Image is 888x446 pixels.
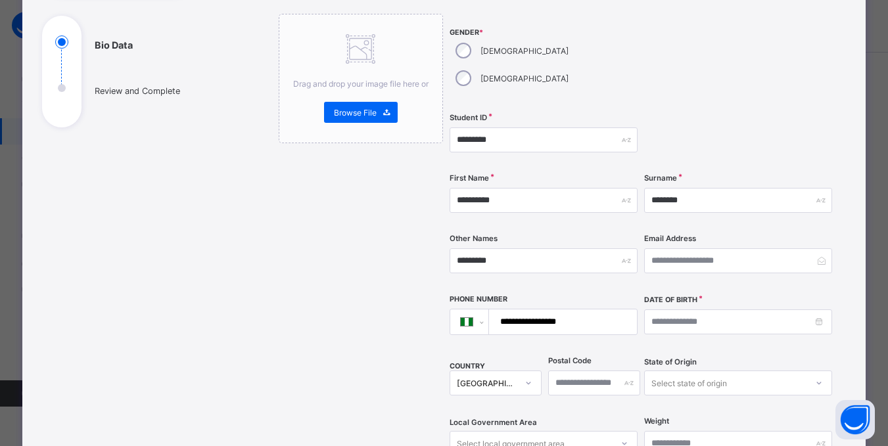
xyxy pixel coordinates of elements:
button: Open asap [835,400,875,439]
label: Weight [644,416,669,426]
label: Postal Code [548,356,592,365]
label: Student ID [450,113,487,122]
span: Browse File [334,108,377,118]
label: Date of Birth [644,296,697,304]
span: Drag and drop your image file here or [293,79,429,89]
div: Drag and drop your image file here orBrowse File [279,14,443,143]
label: [DEMOGRAPHIC_DATA] [480,74,569,83]
span: State of Origin [644,357,697,367]
label: Other Names [450,234,498,243]
div: [GEOGRAPHIC_DATA] [457,378,517,388]
label: Phone Number [450,295,507,303]
div: Select state of origin [651,370,727,395]
span: Local Government Area [450,418,537,427]
label: Surname [644,173,677,183]
label: First Name [450,173,489,183]
span: Gender [450,28,638,37]
label: Email Address [644,234,696,243]
label: [DEMOGRAPHIC_DATA] [480,46,569,56]
span: COUNTRY [450,362,485,370]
